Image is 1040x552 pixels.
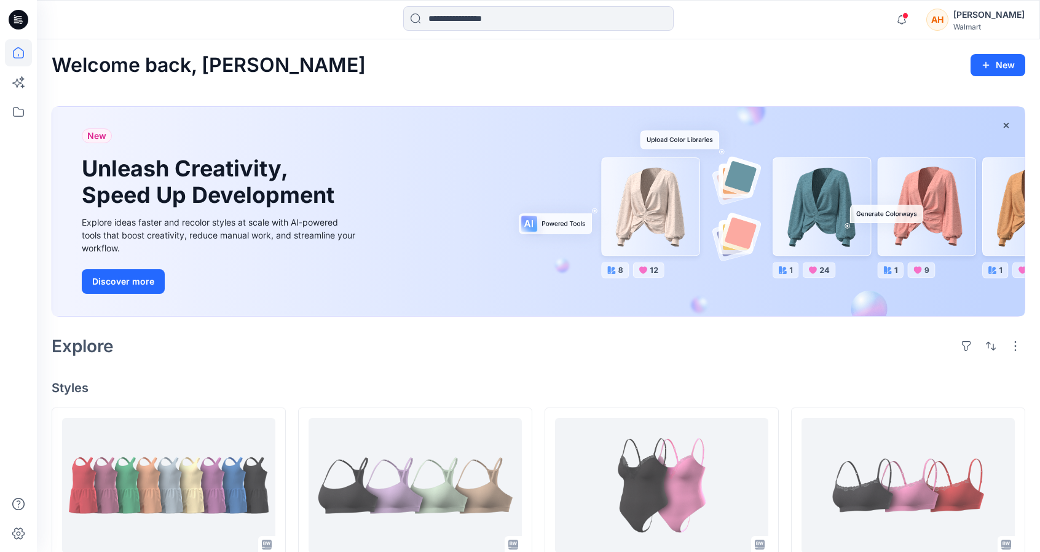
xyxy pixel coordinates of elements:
[52,380,1025,395] h4: Styles
[52,336,114,356] h2: Explore
[87,128,106,143] span: New
[82,156,340,208] h1: Unleash Creativity, Speed Up Development
[971,54,1025,76] button: New
[82,216,358,254] div: Explore ideas faster and recolor styles at scale with AI-powered tools that boost creativity, red...
[82,269,165,294] button: Discover more
[953,7,1025,22] div: [PERSON_NAME]
[926,9,948,31] div: AH
[52,54,366,77] h2: Welcome back, [PERSON_NAME]
[82,269,358,294] a: Discover more
[953,22,1025,31] div: Walmart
